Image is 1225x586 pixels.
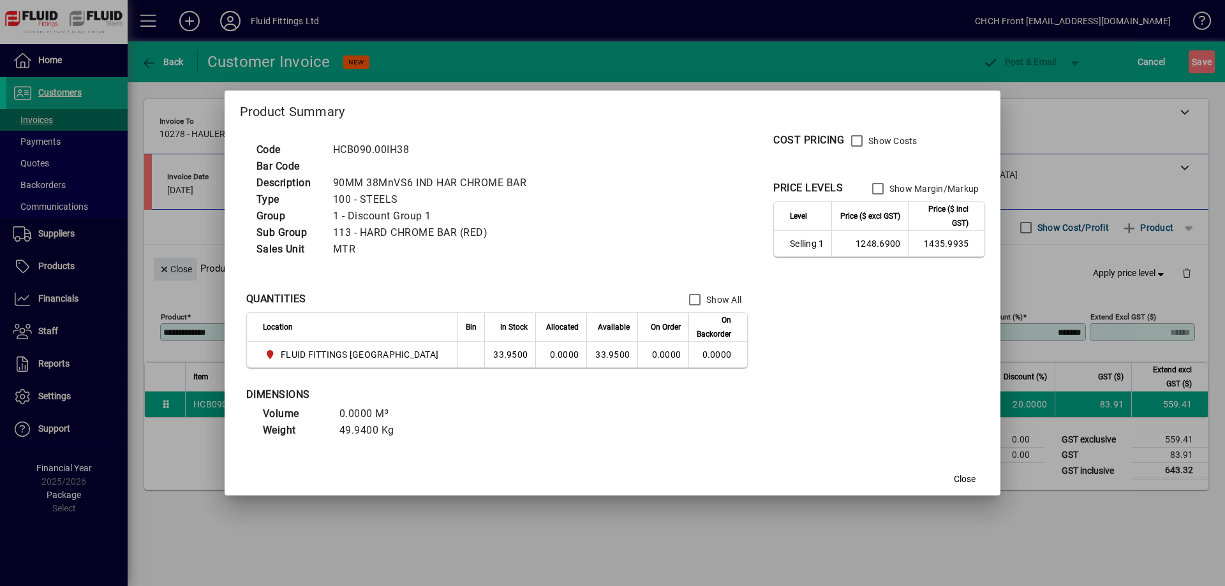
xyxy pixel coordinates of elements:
div: QUANTITIES [246,291,306,307]
span: Allocated [546,320,579,334]
span: Bin [466,320,477,334]
td: 1248.6900 [831,231,908,256]
h2: Product Summary [225,91,1001,128]
td: 90MM 38MnVS6 IND HAR CHROME BAR [327,175,542,191]
td: 49.9400 Kg [333,422,410,439]
td: 1435.9935 [908,231,984,256]
td: 0.0000 [535,342,586,367]
div: PRICE LEVELS [773,180,843,196]
span: Available [598,320,630,334]
td: HCB090.00IH38 [327,142,542,158]
span: FLUID FITTINGS [GEOGRAPHIC_DATA] [281,348,438,361]
div: COST PRICING [773,133,844,148]
td: Bar Code [250,158,327,175]
span: Close [954,472,976,486]
div: DIMENSIONS [246,387,565,402]
td: 0.0000 [688,342,747,367]
td: Code [250,142,327,158]
span: Price ($ excl GST) [840,209,900,223]
span: On Order [651,320,681,334]
span: FLUID FITTINGS CHRISTCHURCH [263,347,444,362]
span: Location [263,320,293,334]
span: In Stock [500,320,528,334]
label: Show All [704,293,741,306]
td: Sub Group [250,224,327,241]
td: MTR [327,241,542,258]
td: Type [250,191,327,208]
td: 33.9500 [484,342,535,367]
td: 0.0000 M³ [333,406,410,422]
td: Sales Unit [250,241,327,258]
span: 0.0000 [652,349,681,360]
td: Weight [256,422,333,439]
span: On Backorder [697,313,731,341]
button: Close [944,467,985,490]
td: 33.9500 [586,342,637,367]
span: Price ($ incl GST) [916,202,969,230]
td: Description [250,175,327,191]
span: Level [790,209,807,223]
td: Volume [256,406,333,422]
label: Show Costs [866,135,917,147]
td: 113 - HARD CHROME BAR (RED) [327,224,542,241]
label: Show Margin/Markup [887,182,979,195]
td: 1 - Discount Group 1 [327,208,542,224]
td: 100 - STEELS [327,191,542,208]
td: Group [250,208,327,224]
span: Selling 1 [790,237,824,250]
